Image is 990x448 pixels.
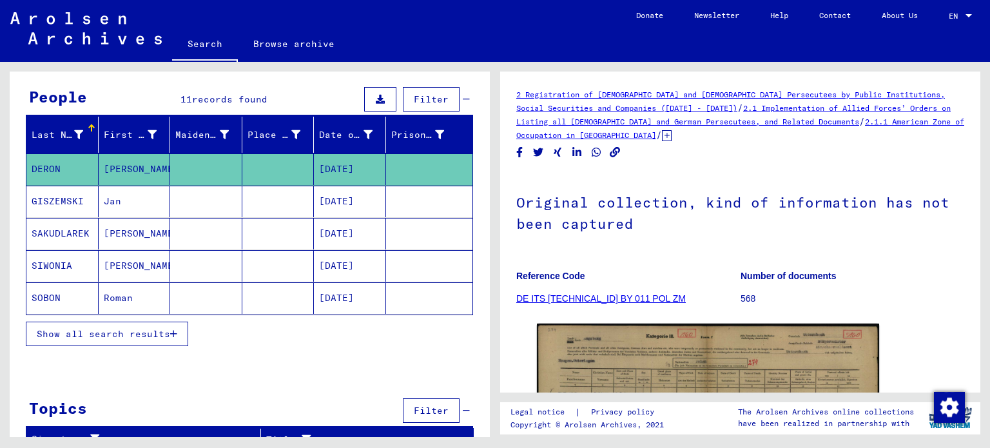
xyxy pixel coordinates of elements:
div: Date of Birth [319,124,389,145]
p: have been realized in partnership with [738,418,914,429]
span: / [737,102,743,113]
span: Filter [414,405,449,416]
div: Title [266,433,448,447]
mat-cell: [DATE] [314,153,386,185]
mat-cell: SAKUDLAREK [26,218,99,249]
img: yv_logo.png [926,402,975,434]
div: Prisoner # [391,128,445,142]
a: Search [172,28,238,62]
div: First Name [104,124,173,145]
div: Place of Birth [247,128,301,142]
mat-cell: SOBON [26,282,99,314]
span: Filter [414,93,449,105]
img: Arolsen_neg.svg [10,12,162,44]
div: Maiden Name [175,124,245,145]
span: 11 [180,93,192,105]
span: EN [949,12,963,21]
div: | [510,405,670,419]
mat-cell: [DATE] [314,250,386,282]
mat-header-cell: Last Name [26,117,99,153]
button: Share on Xing [551,144,565,161]
p: Copyright © Arolsen Archives, 2021 [510,419,670,431]
button: Copy link [608,144,622,161]
b: Number of documents [741,271,837,281]
button: Share on WhatsApp [590,144,603,161]
div: Last Name [32,124,99,145]
button: Show all search results [26,322,188,346]
mat-cell: Jan [99,186,171,217]
div: Maiden Name [175,128,229,142]
div: Place of Birth [247,124,317,145]
mat-cell: [DATE] [314,218,386,249]
a: Privacy policy [581,405,670,419]
p: The Arolsen Archives online collections [738,406,914,418]
div: Prisoner # [391,124,461,145]
span: records found [192,93,267,105]
a: Browse archive [238,28,350,59]
mat-cell: GISZEMSKI [26,186,99,217]
mat-cell: [DATE] [314,186,386,217]
mat-cell: [PERSON_NAME] [99,250,171,282]
mat-header-cell: Maiden Name [170,117,242,153]
div: First Name [104,128,157,142]
div: Topics [29,396,87,420]
mat-header-cell: Prisoner # [386,117,473,153]
mat-cell: [PERSON_NAME] [99,218,171,249]
a: Legal notice [510,405,575,419]
mat-header-cell: Date of Birth [314,117,386,153]
div: Date of Birth [319,128,373,142]
mat-header-cell: First Name [99,117,171,153]
mat-cell: SIWONIA [26,250,99,282]
button: Filter [403,398,460,423]
h1: Original collection, kind of information has not been captured [516,173,964,251]
mat-cell: [PERSON_NAME] [99,153,171,185]
span: Show all search results [37,328,170,340]
b: Reference Code [516,271,585,281]
mat-cell: DERON [26,153,99,185]
div: People [29,85,87,108]
button: Share on LinkedIn [570,144,584,161]
button: Share on Facebook [513,144,527,161]
p: 568 [741,292,964,306]
button: Filter [403,87,460,112]
div: Signature [32,433,251,446]
span: / [859,115,865,127]
span: / [656,129,662,141]
button: Share on Twitter [532,144,545,161]
mat-cell: Roman [99,282,171,314]
mat-header-cell: Place of Birth [242,117,315,153]
a: DE ITS [TECHNICAL_ID] BY 011 POL ZM [516,293,686,304]
div: Last Name [32,128,83,142]
a: 2 Registration of [DEMOGRAPHIC_DATA] and [DEMOGRAPHIC_DATA] Persecutees by Public Institutions, S... [516,90,945,113]
img: Change consent [934,392,965,423]
mat-cell: [DATE] [314,282,386,314]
